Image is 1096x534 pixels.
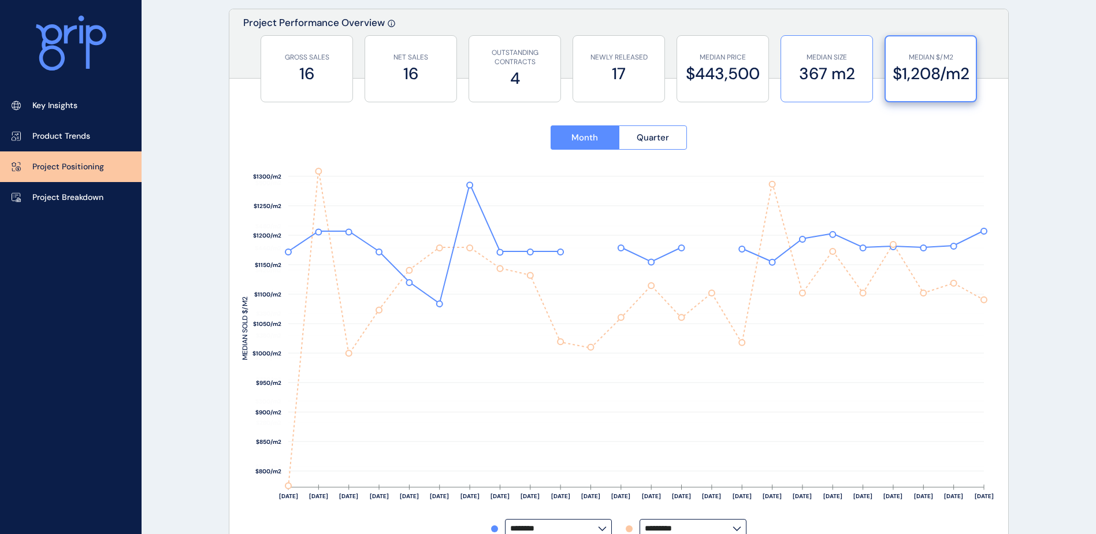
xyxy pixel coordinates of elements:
p: Project Positioning [32,161,104,173]
text: [DATE] [853,492,872,500]
text: [DATE] [883,492,902,500]
label: 4 [475,67,555,90]
text: $300/m2 [255,398,281,405]
text: [DATE] [914,492,933,500]
text: [DATE] [611,492,630,500]
p: NET SALES [371,53,451,62]
text: $800/m2 [255,468,281,475]
text: $280/m2 [256,419,281,427]
text: $240/m2 [255,463,281,470]
p: MEDIAN SIZE [787,53,867,62]
span: Month [571,132,598,143]
p: NEWLY RELEASED [579,53,659,62]
text: $1050/m2 [253,320,281,328]
button: Quarter [619,125,688,150]
p: GROSS SALES [267,53,347,62]
p: MEDIAN $/M2 [891,53,970,62]
text: $900/m2 [255,409,281,416]
text: MEDIAN SOLD $/M2 [240,296,250,360]
text: $1000/m2 [252,350,281,357]
text: [DATE] [279,492,298,500]
p: Project Performance Overview [243,16,385,78]
text: [DATE] [763,492,782,500]
text: $480/m2 [255,201,281,208]
text: [DATE] [551,492,570,500]
text: [DATE] [460,492,480,500]
text: [DATE] [672,492,691,500]
text: [DATE] [733,492,752,500]
text: [DATE] [400,492,419,500]
text: [DATE] [793,492,812,500]
label: 16 [371,62,451,85]
text: $850/m2 [256,438,281,446]
label: $443,500 [683,62,763,85]
text: [DATE] [975,492,994,500]
text: [DATE] [309,492,328,500]
text: $1250/m2 [254,202,281,210]
p: Project Breakdown [32,192,103,203]
text: $1100/m2 [254,291,281,298]
text: $460/m2 [255,222,281,230]
p: OUTSTANDING CONTRACTS [475,48,555,68]
text: $420/m2 [255,266,281,274]
text: [DATE] [702,492,721,500]
text: [DATE] [430,492,449,500]
text: [DATE] [370,492,389,500]
p: Product Trends [32,131,90,142]
text: [DATE] [944,492,963,500]
label: 17 [579,62,659,85]
text: [DATE] [491,492,510,500]
text: $1200/m2 [253,232,281,239]
text: [DATE] [339,492,358,500]
text: $340/m2 [255,354,281,361]
span: Quarter [637,132,669,143]
text: $320/m2 [256,376,281,383]
text: [DATE] [823,492,842,500]
text: $440/m2 [255,244,281,252]
text: $950/m2 [256,379,281,387]
text: $400/m2 [255,288,281,296]
text: [DATE] [642,492,661,500]
text: $380/m2 [256,310,281,317]
text: $500/m2 [255,179,281,187]
text: $1300/m2 [253,173,281,180]
text: $1150/m2 [255,261,281,269]
button: Month [551,125,619,150]
p: MEDIAN PRICE [683,53,763,62]
text: [DATE] [581,492,600,500]
text: [DATE] [521,492,540,500]
p: Key Insights [32,100,77,112]
text: $360/m2 [256,332,281,339]
label: $1,208/m2 [891,62,970,85]
label: 16 [267,62,347,85]
label: 367 m2 [787,62,867,85]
